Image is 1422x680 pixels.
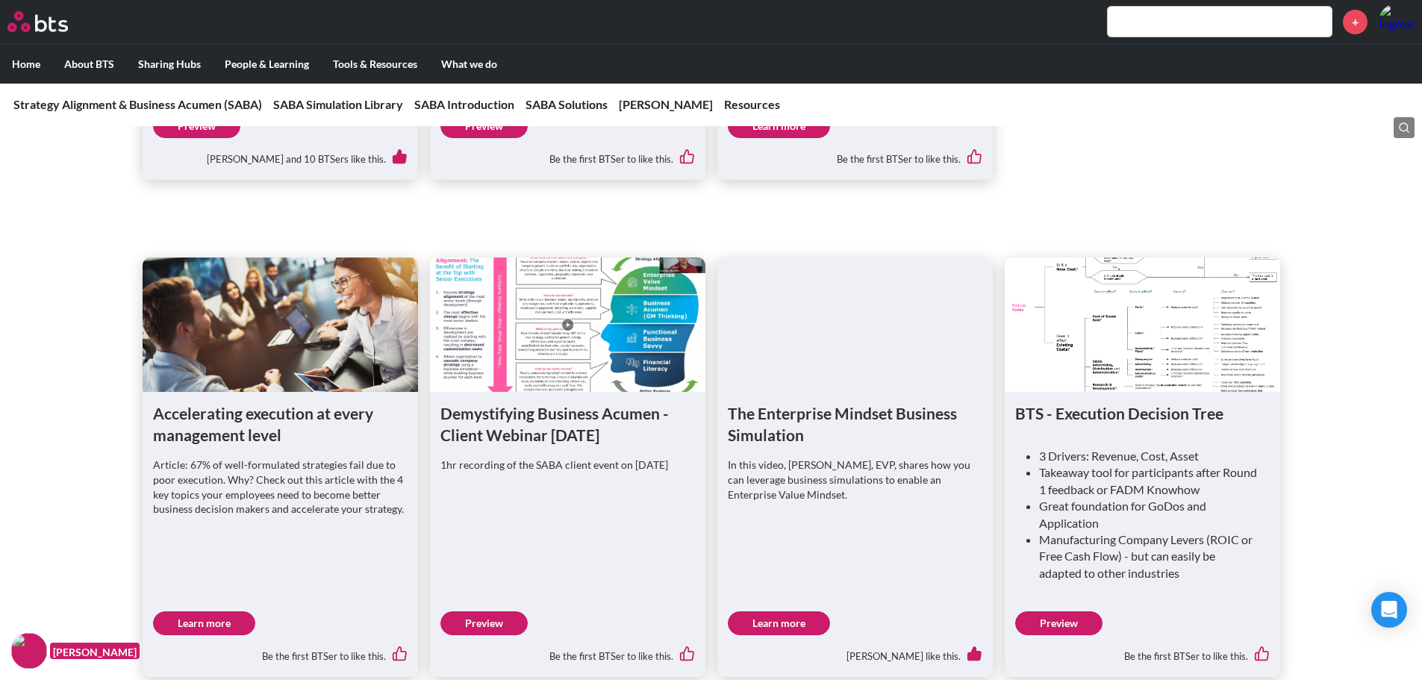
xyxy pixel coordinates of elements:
img: BTS Logo [7,11,68,32]
p: 1hr recording of the SABA client event on [DATE] [440,458,695,472]
label: Sharing Hubs [126,45,213,84]
p: In this video, [PERSON_NAME], EVP, shares how you can leverage business simulations to enable an ... [728,458,982,502]
div: Be the first BTSer to like this. [1015,635,1270,667]
div: Be the first BTSer to like this. [728,138,982,169]
figcaption: [PERSON_NAME] [50,643,140,660]
label: People & Learning [213,45,321,84]
h1: Accelerating execution at every management level [153,402,408,446]
a: Preview [440,611,528,635]
a: + [1343,10,1368,34]
h1: The Enterprise Mindset Business Simulation [728,402,982,446]
li: Great foundation for GoDos and Application [1039,498,1258,531]
img: Ingmar Steeman [1379,4,1415,40]
li: 3 Drivers: Revenue, Cost, Asset [1039,448,1258,464]
a: Strategy Alignment & Business Acumen (SABA) [13,97,262,111]
a: Go home [7,11,96,32]
div: Be the first BTSer to like this. [440,635,695,667]
div: [PERSON_NAME] like this. [728,635,982,667]
a: SABA Introduction [414,97,514,111]
div: Open Intercom Messenger [1371,592,1407,628]
h1: Demystifying Business Acumen - Client Webinar [DATE] [440,402,695,446]
a: Learn more [153,611,255,635]
h1: BTS - Execution Decision Tree [1015,402,1270,424]
li: Manufacturing Company Levers (ROIC or Free Cash Flow) - but can easily be adapted to other indust... [1039,531,1258,581]
div: Be the first BTSer to like this. [153,635,408,667]
p: Article: 67% of well-formulated strategies fail due to poor execution. Why? Check out this articl... [153,458,408,516]
a: Learn more [728,611,830,635]
label: What we do [429,45,509,84]
div: [PERSON_NAME] and 10 BTSers like this. [153,138,408,169]
a: SABA Simulation Library [273,97,403,111]
a: Profile [1379,4,1415,40]
label: About BTS [52,45,126,84]
a: SABA Solutions [526,97,608,111]
a: Resources [724,97,780,111]
img: F [11,633,47,669]
a: [PERSON_NAME] [619,97,713,111]
a: Preview [1015,611,1103,635]
div: Be the first BTSer to like this. [440,138,695,169]
li: Takeaway tool for participants after Round 1 feedback or FADM Knowhow [1039,464,1258,498]
label: Tools & Resources [321,45,429,84]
